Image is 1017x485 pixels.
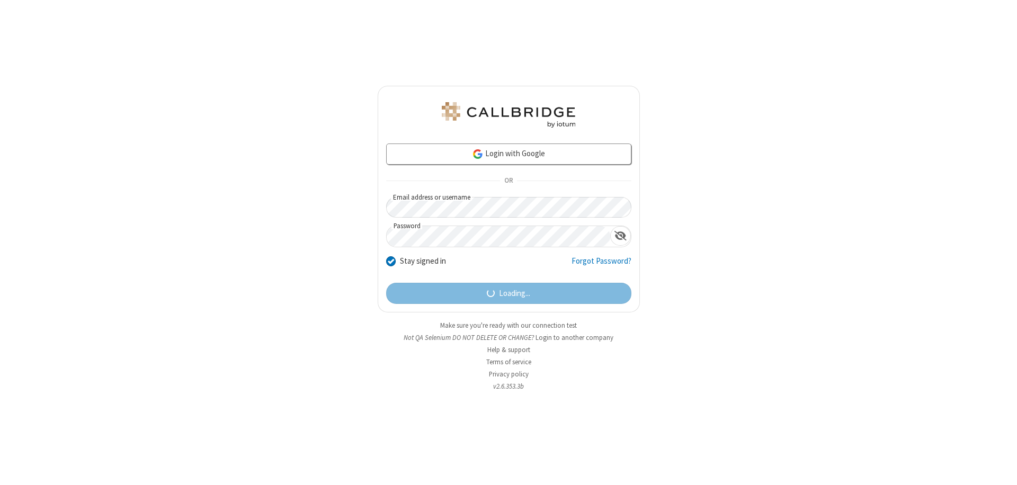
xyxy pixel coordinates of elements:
input: Email address or username [386,197,631,218]
li: v2.6.353.3b [378,381,640,391]
input: Password [387,226,610,247]
div: Show password [610,226,631,246]
a: Privacy policy [489,370,529,379]
span: Loading... [499,288,530,300]
a: Forgot Password? [572,255,631,275]
a: Terms of service [486,357,531,366]
img: QA Selenium DO NOT DELETE OR CHANGE [440,102,577,128]
img: google-icon.png [472,148,484,160]
a: Make sure you're ready with our connection test [440,321,577,330]
iframe: Chat [991,457,1009,478]
button: Loading... [386,283,631,304]
a: Help & support [487,345,530,354]
li: Not QA Selenium DO NOT DELETE OR CHANGE? [378,333,640,343]
a: Login with Google [386,143,631,165]
label: Stay signed in [400,255,446,267]
button: Login to another company [536,333,613,343]
span: OR [500,174,517,188]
